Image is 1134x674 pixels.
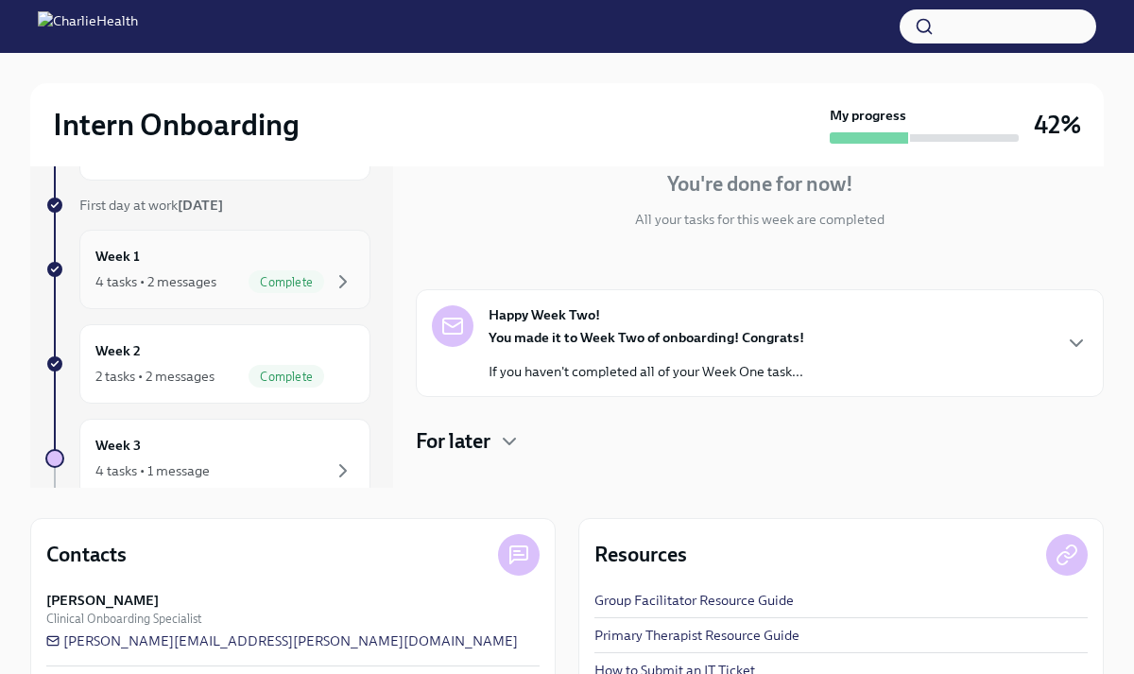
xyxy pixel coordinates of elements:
[594,541,687,569] h4: Resources
[53,106,300,144] h2: Intern Onboarding
[489,305,600,324] strong: Happy Week Two!
[594,591,794,610] a: Group Facilitator Resource Guide
[249,275,324,289] span: Complete
[416,427,490,456] h4: For later
[1034,108,1081,142] h3: 42%
[46,610,201,628] span: Clinical Onboarding Specialist
[45,419,370,498] a: Week 34 tasks • 1 message
[46,631,518,650] a: [PERSON_NAME][EMAIL_ADDRESS][PERSON_NAME][DOMAIN_NAME]
[249,370,324,384] span: Complete
[416,486,565,514] h4: Completed tasks
[594,626,799,645] a: Primary Therapist Resource Guide
[95,272,216,291] div: 4 tasks • 2 messages
[38,11,138,42] img: CharlieHealth
[95,435,141,456] h6: Week 3
[95,461,210,480] div: 4 tasks • 1 message
[830,106,906,125] strong: My progress
[178,197,223,214] strong: [DATE]
[79,197,223,214] span: First day at work
[635,210,885,229] p: All your tasks for this week are completed
[489,362,804,381] p: If you haven't completed all of your Week One task...
[45,230,370,309] a: Week 14 tasks • 2 messagesComplete
[489,329,804,346] strong: You made it to Week Two of onboarding! Congrats!
[95,367,215,386] div: 2 tasks • 2 messages
[667,170,853,199] h4: You're done for now!
[95,246,140,267] h6: Week 1
[95,340,141,361] h6: Week 2
[46,541,127,569] h4: Contacts
[416,486,1104,514] div: Completed tasks
[45,196,370,215] a: First day at work[DATE]
[416,427,1104,456] div: For later
[46,591,159,610] strong: [PERSON_NAME]
[45,324,370,404] a: Week 22 tasks • 2 messagesComplete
